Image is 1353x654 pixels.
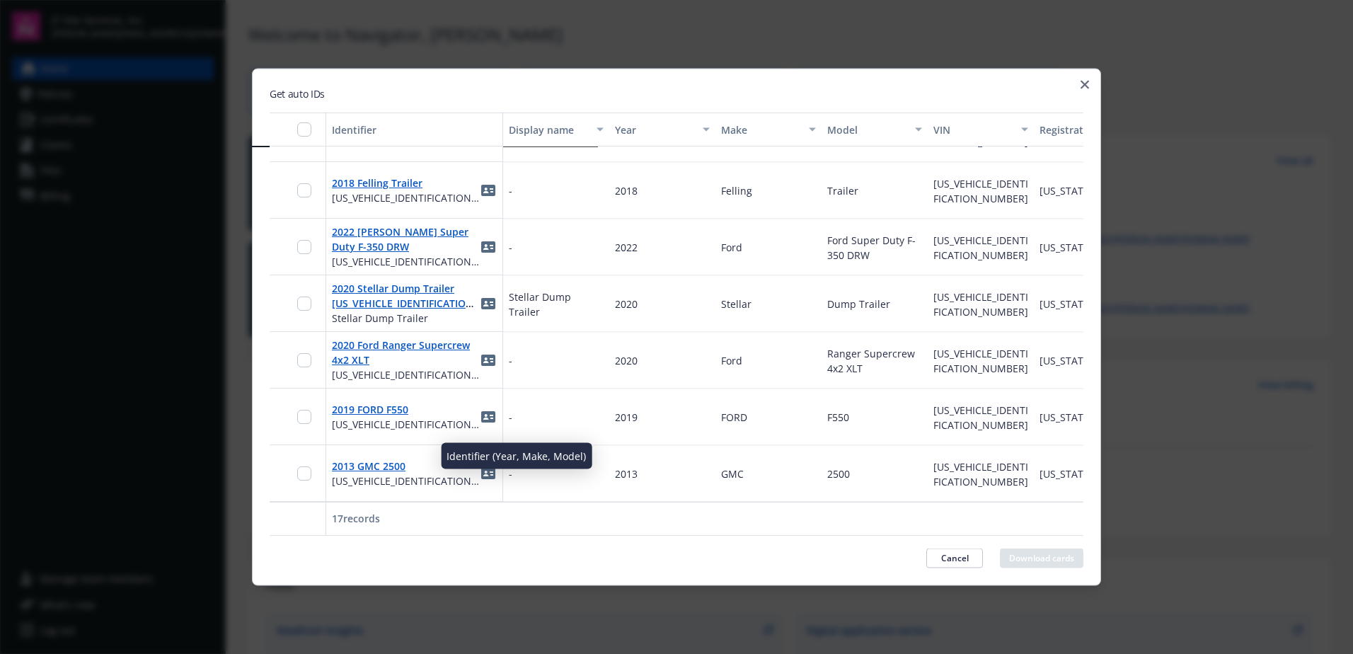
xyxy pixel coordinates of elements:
span: - [509,353,512,368]
span: Dump Trailer [827,297,890,311]
span: Felling [721,184,752,197]
span: 2022 [PERSON_NAME] Super Duty F-350 DRW [332,225,480,255]
span: 2022 [615,241,638,254]
input: Toggle Row Selected [297,297,311,311]
span: [US_VEHICLE_IDENTIFICATION_NUMBER] [332,190,480,205]
button: Model [822,113,928,147]
span: - [509,240,512,255]
span: Stellar Dump Trailer [332,311,480,326]
a: idCard [480,465,497,482]
input: Select all [297,122,311,137]
span: [US_VEHICLE_IDENTIFICATION_NUMBER] [933,403,1028,431]
span: [US_VEHICLE_IDENTIFICATION_NUMBER] [933,289,1028,318]
span: Ranger Supercrew 4x2 XLT [827,346,918,374]
a: idCard [480,295,497,312]
span: - [509,466,512,481]
span: 17 records [332,512,380,526]
a: 2013 GMC 2500 [332,459,405,473]
span: 2018 Felling Trailer [332,176,480,190]
span: - [509,410,512,425]
span: [US_VEHICLE_IDENTIFICATION_NUMBER] [933,346,1028,374]
span: [US_STATE] [1040,184,1093,197]
div: Make [721,122,800,137]
span: 2013 GMC 2500 [332,459,480,474]
a: 2018 Felling Trailer [332,176,422,190]
span: [US_STATE] [1040,411,1093,424]
span: 2500 [827,467,850,481]
button: Registration state [1034,113,1140,147]
span: Trailer [827,184,858,197]
span: Ford [721,354,742,367]
button: VIN [928,113,1034,147]
a: 2019 FORD F550 [332,403,408,416]
span: [US_VEHICLE_IDENTIFICATION_NUMBER] [332,368,480,383]
button: Cancel [926,549,983,568]
span: 2019 [615,411,638,424]
a: idCard [480,239,497,256]
span: Ford Super Duty F-350 DRW [827,233,916,261]
div: Registration state [1040,122,1119,137]
span: 2019 FORD F550 [332,402,480,417]
h2: Get auto IDs [270,86,1083,101]
span: [US_VEHICLE_IDENTIFICATION_NUMBER] [332,255,480,270]
a: 2020 Ford Ranger Supercrew 4x2 XLT [332,339,470,367]
span: [US_VEHICLE_IDENTIFICATION_NUMBER] [332,417,480,432]
input: Toggle Row Selected [297,410,311,424]
span: FORD [721,411,747,424]
div: Year [615,122,694,137]
span: 2018 [615,184,638,197]
div: VIN [933,122,1013,137]
a: idCard [480,408,497,425]
span: [US_STATE] [1040,241,1093,254]
a: idCard [480,182,497,199]
span: [US_VEHICLE_IDENTIFICATION_NUMBER] [933,459,1028,488]
span: 2020 Ford Ranger Supercrew 4x2 XLT [332,338,480,368]
span: 2020 [615,354,638,367]
span: - [509,183,512,198]
span: [US_VEHICLE_IDENTIFICATION_NUMBER] [332,474,480,488]
span: [US_VEHICLE_IDENTIFICATION_NUMBER] [933,120,1028,148]
span: Ford [721,241,742,254]
span: [US_STATE] [1040,297,1093,311]
button: Make [715,113,822,147]
span: 2020 [615,297,638,311]
span: 2013 [615,467,638,481]
span: F550 [827,411,849,424]
a: 2022 [PERSON_NAME] Super Duty F-350 DRW [332,226,468,254]
span: Stellar [721,297,752,311]
span: Stellar Dump Trailer [509,289,604,319]
button: Identifier [326,113,503,147]
input: Toggle Row Selected [297,240,311,254]
div: Model [827,122,906,137]
input: Toggle Row Selected [297,183,311,197]
button: Display name [503,113,609,147]
div: Identifier [332,122,497,137]
input: Toggle Row Selected [297,353,311,367]
span: [US_VEHICLE_IDENTIFICATION_NUMBER] [933,176,1028,205]
span: 2020 Stellar Dump Trailer [US_VEHICLE_IDENTIFICATION_NUMBER] [332,282,480,311]
a: 2020 Stellar Dump Trailer [US_VEHICLE_IDENTIFICATION_NUMBER] [332,282,478,326]
span: [US_VEHICLE_IDENTIFICATION_NUMBER] [933,233,1028,261]
span: GMC [721,467,744,481]
button: Year [609,113,715,147]
span: [US_STATE] [1040,354,1093,367]
input: Toggle Row Selected [297,466,311,481]
a: idCard [480,352,497,369]
div: Display name [509,122,588,137]
span: [US_STATE] [1040,467,1093,481]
